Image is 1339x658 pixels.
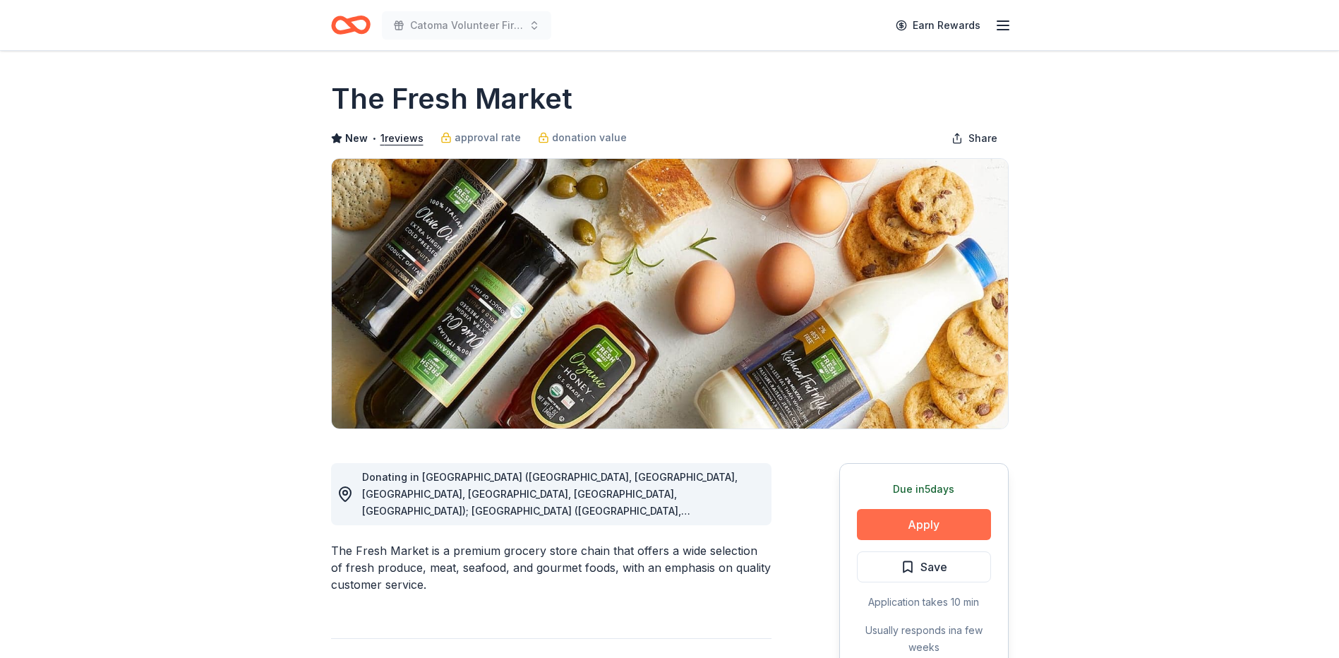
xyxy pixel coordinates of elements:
button: Share [940,124,1009,152]
button: Apply [857,509,991,540]
span: Share [968,130,997,147]
span: donation value [552,129,627,146]
span: Catoma Volunteer Fire Department 2nd Annual [DATE] [410,17,523,34]
span: New [345,130,368,147]
div: Application takes 10 min [857,594,991,611]
img: Image for The Fresh Market [332,159,1008,429]
span: approval rate [455,129,521,146]
a: Home [331,8,371,42]
span: • [371,133,376,144]
div: Due in 5 days [857,481,991,498]
button: 1reviews [380,130,424,147]
a: Earn Rewards [887,13,989,38]
a: approval rate [440,129,521,146]
button: Save [857,551,991,582]
div: The Fresh Market is a premium grocery store chain that offers a wide selection of fresh produce, ... [331,542,771,593]
button: Catoma Volunteer Fire Department 2nd Annual [DATE] [382,11,551,40]
div: Usually responds in a few weeks [857,622,991,656]
span: Save [920,558,947,576]
a: donation value [538,129,627,146]
h1: The Fresh Market [331,79,572,119]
